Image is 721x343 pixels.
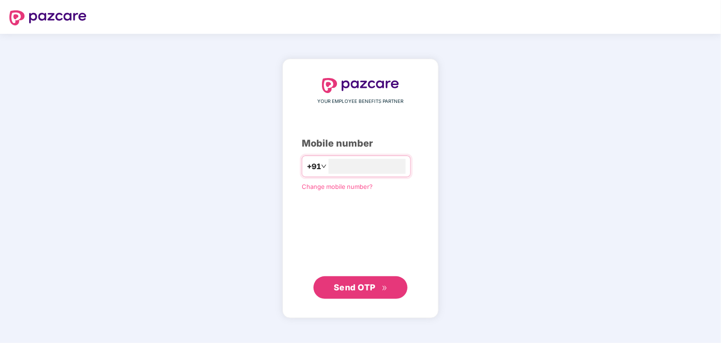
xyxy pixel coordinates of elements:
[334,282,376,292] span: Send OTP
[321,164,327,169] span: down
[9,10,86,25] img: logo
[313,276,408,299] button: Send OTPdouble-right
[322,78,399,93] img: logo
[318,98,404,105] span: YOUR EMPLOYEE BENEFITS PARTNER
[302,183,373,190] a: Change mobile number?
[307,161,321,172] span: +91
[302,136,419,151] div: Mobile number
[382,285,388,291] span: double-right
